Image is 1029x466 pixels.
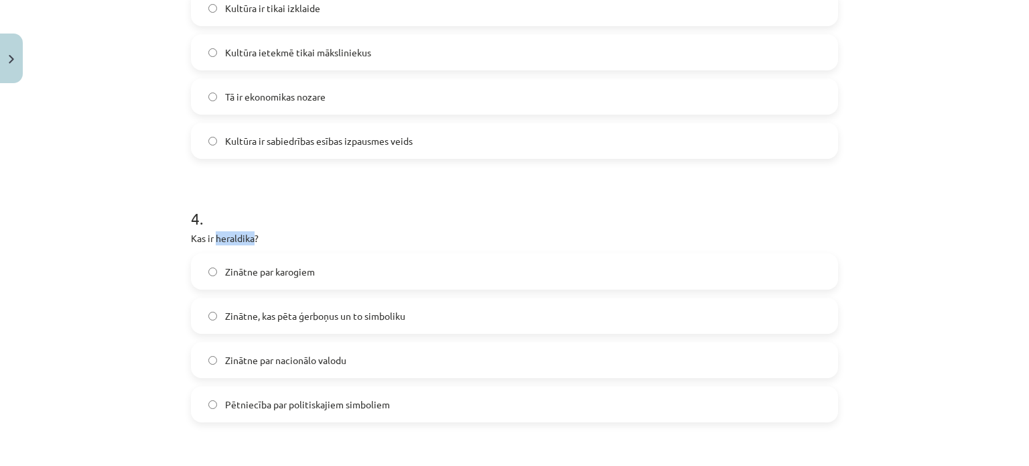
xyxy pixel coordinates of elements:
[9,55,14,64] img: icon-close-lesson-0947bae3869378f0d4975bcd49f059093ad1ed9edebbc8119c70593378902aed.svg
[208,400,217,409] input: Pētniecība par politiskajiem simboliem
[208,48,217,57] input: Kultūra ietekmē tikai māksliniekus
[225,309,405,323] span: Zinātne, kas pēta ģerboņus un to simboliku
[208,356,217,365] input: Zinātne par nacionālo valodu
[225,46,371,60] span: Kultūra ietekmē tikai māksliniekus
[225,398,390,412] span: Pētniecība par politiskajiem simboliem
[191,231,838,245] p: Kas ir heraldika?
[225,353,346,367] span: Zinātne par nacionālo valodu
[225,90,326,104] span: Tā ir ekonomikas nozare
[225,265,315,279] span: Zinātne par karogiem
[208,137,217,145] input: Kultūra ir sabiedrības esības izpausmes veids
[191,186,838,227] h1: 4 .
[208,93,217,101] input: Tā ir ekonomikas nozare
[225,134,413,148] span: Kultūra ir sabiedrības esības izpausmes veids
[208,312,217,321] input: Zinātne, kas pēta ģerboņus un to simboliku
[208,268,217,276] input: Zinātne par karogiem
[208,4,217,13] input: Kultūra ir tikai izklaide
[225,1,320,15] span: Kultūra ir tikai izklaide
